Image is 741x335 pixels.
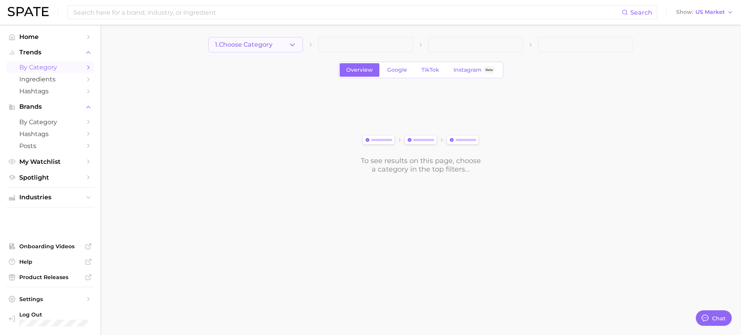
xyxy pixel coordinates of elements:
span: Ingredients [19,76,81,83]
span: Settings [19,296,81,303]
span: Onboarding Videos [19,243,81,250]
span: Industries [19,194,81,201]
span: Overview [346,67,373,73]
span: Instagram [453,67,482,73]
a: by Category [6,116,94,128]
span: Spotlight [19,174,81,181]
span: US Market [695,10,725,14]
a: TikTok [415,63,446,77]
a: Hashtags [6,85,94,97]
a: Product Releases [6,271,94,283]
a: Ingredients [6,73,94,85]
button: Trends [6,47,94,58]
span: by Category [19,118,81,126]
a: by Category [6,61,94,73]
button: ShowUS Market [674,7,735,17]
img: svg%3e [360,134,481,147]
span: Home [19,33,81,40]
button: Brands [6,101,94,113]
a: Onboarding Videos [6,241,94,252]
span: Brands [19,103,81,110]
a: My Watchlist [6,156,94,168]
a: Spotlight [6,172,94,183]
div: To see results on this page, choose a category in the top filters... [360,157,481,173]
span: Trends [19,49,81,56]
button: Industries [6,192,94,203]
span: Help [19,258,81,265]
a: InstagramBeta [447,63,502,77]
span: by Category [19,64,81,71]
a: Home [6,31,94,43]
span: Log Out [19,311,108,318]
span: 1. Choose Category [215,41,272,48]
span: Product Releases [19,274,81,281]
a: Settings [6,293,94,305]
input: Search here for a brand, industry, or ingredient [73,6,622,19]
span: Beta [486,67,493,73]
span: Google [387,67,407,73]
a: Log out. Currently logged in with e-mail kimberley2.gravenor@loreal.com. [6,309,94,329]
a: Hashtags [6,128,94,140]
img: SPATE [8,7,49,16]
a: Google [381,63,414,77]
span: Hashtags [19,130,81,138]
span: Posts [19,142,81,150]
span: Search [630,9,652,16]
a: Help [6,256,94,268]
span: My Watchlist [19,158,81,165]
span: TikTok [421,67,439,73]
a: Overview [340,63,379,77]
button: 1.Choose Category [208,37,303,52]
span: Show [676,10,693,14]
a: Posts [6,140,94,152]
span: Hashtags [19,88,81,95]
